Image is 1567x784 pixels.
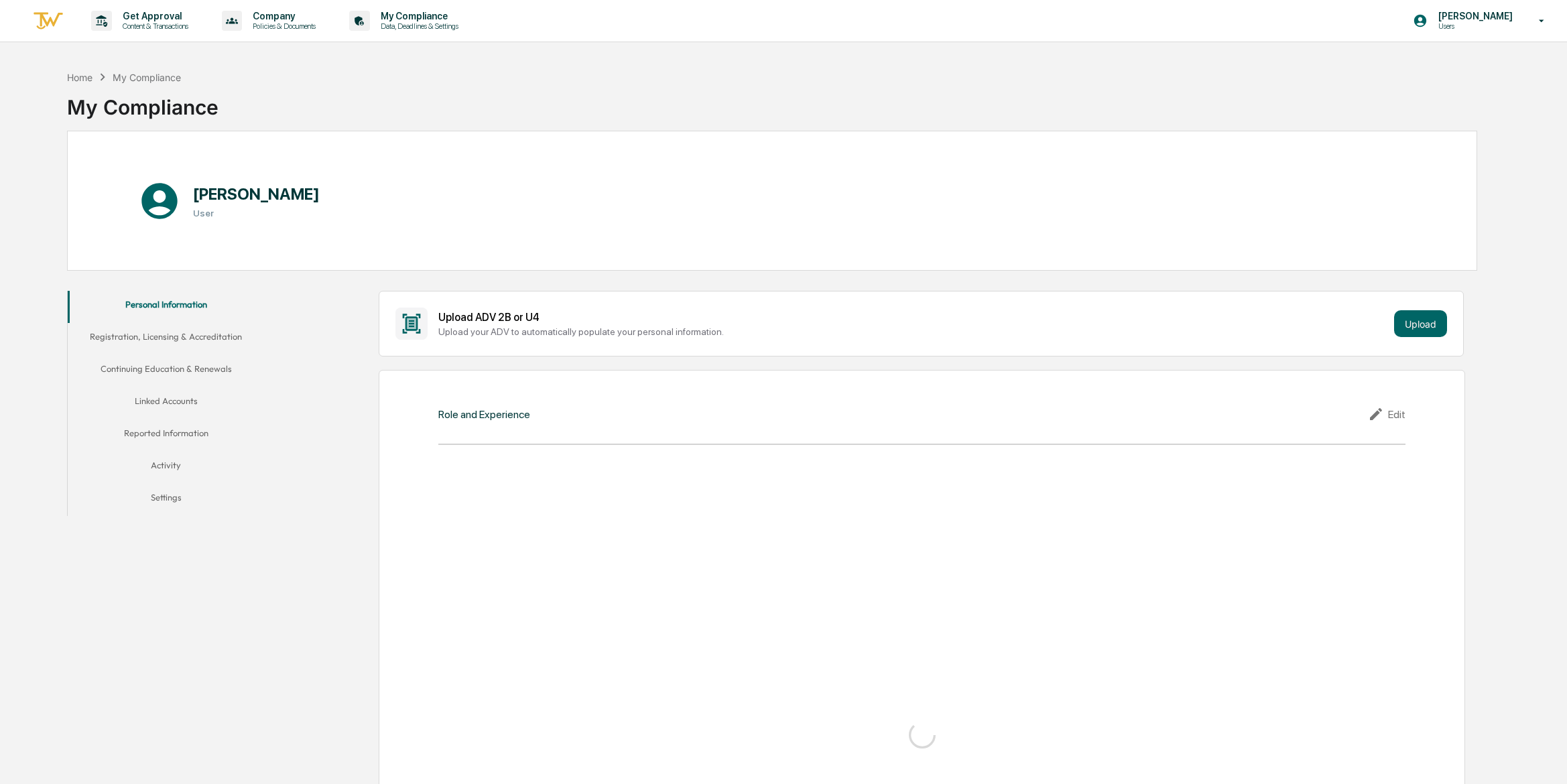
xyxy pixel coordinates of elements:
p: Data, Deadlines & Settings [370,21,465,31]
button: Activity [68,452,265,484]
button: Registration, Licensing & Accreditation [68,323,265,355]
button: Continuing Education & Renewals [68,355,265,387]
button: Linked Accounts [68,387,265,419]
div: Home [67,72,92,83]
p: Policies & Documents [242,21,322,31]
p: Get Approval [112,11,195,21]
div: Upload ADV 2B or U4 [438,311,1389,324]
button: Reported Information [68,419,265,452]
h1: [PERSON_NAME] [193,184,320,204]
div: My Compliance [67,84,218,119]
div: secondary tabs example [68,291,265,516]
button: Settings [68,484,265,516]
div: Upload your ADV to automatically populate your personal information. [438,326,1389,337]
p: Company [242,11,322,21]
p: Users [1428,21,1519,31]
div: Role and Experience [438,408,530,421]
h3: User [193,208,320,218]
button: Personal Information [68,291,265,323]
p: My Compliance [370,11,465,21]
div: My Compliance [113,72,181,83]
button: Upload [1394,310,1447,337]
p: [PERSON_NAME] [1428,11,1519,21]
div: Edit [1368,406,1405,422]
img: logo [32,10,64,32]
p: Content & Transactions [112,21,195,31]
